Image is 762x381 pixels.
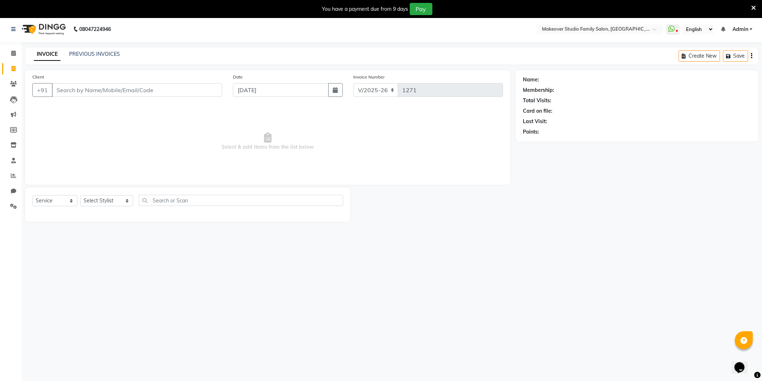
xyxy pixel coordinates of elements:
button: +91 [32,83,53,97]
div: You have a payment due from 9 days [322,5,408,13]
button: Save [723,50,748,62]
span: Select & add items from the list below [32,106,503,178]
img: logo [18,19,68,39]
span: Admin [732,26,748,33]
div: Card on file: [523,107,552,115]
input: Search or Scan [139,195,343,206]
a: INVOICE [34,48,60,61]
b: 08047224946 [79,19,111,39]
input: Search by Name/Mobile/Email/Code [52,83,222,97]
div: Last Visit: [523,118,547,125]
div: Total Visits: [523,97,551,104]
div: Points: [523,128,539,136]
button: Pay [410,3,432,15]
button: Create New [679,50,720,62]
label: Client [32,74,44,80]
div: Name: [523,76,539,84]
div: Membership: [523,86,554,94]
label: Date [233,74,243,80]
a: PREVIOUS INVOICES [69,51,120,57]
iframe: chat widget [732,352,755,374]
label: Invoice Number [354,74,385,80]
